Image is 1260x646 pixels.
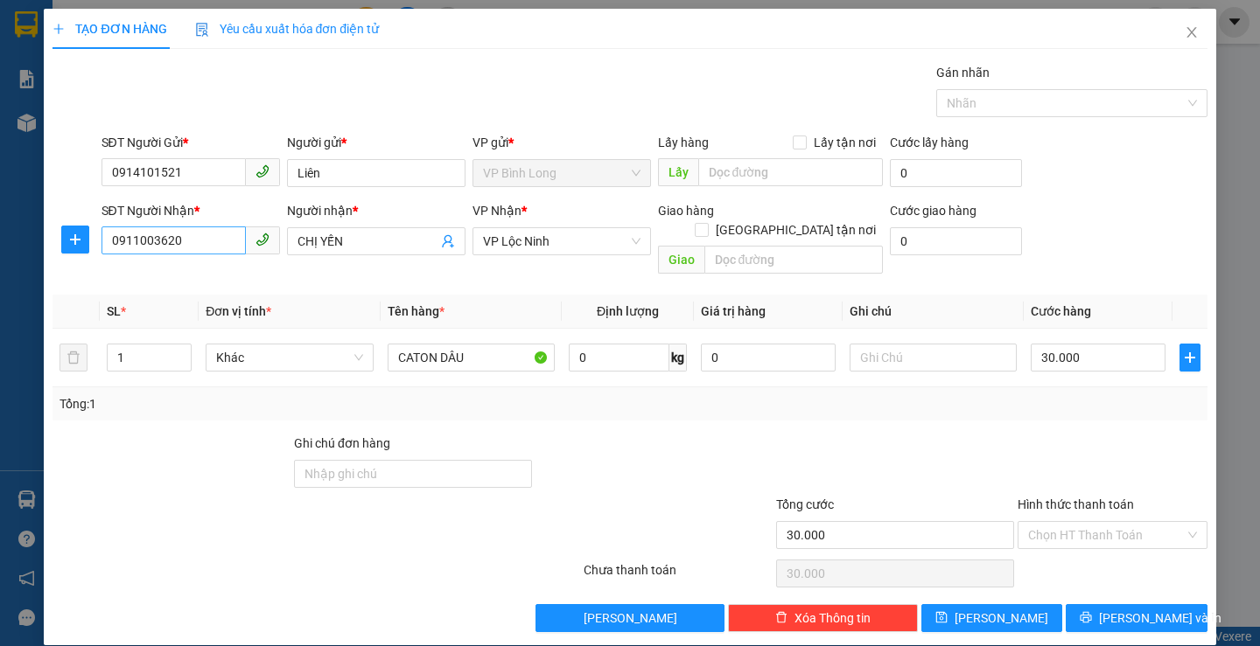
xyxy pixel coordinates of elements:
[101,201,280,220] div: SĐT Người Nhận
[216,344,362,371] span: Khác
[658,204,714,218] span: Giao hàng
[15,17,42,35] span: Gửi:
[136,17,178,35] span: Nhận:
[136,57,255,78] div: HUY
[701,304,766,318] span: Giá trị hàng
[255,164,269,178] span: phone
[136,15,255,57] div: VP Quận 5
[843,295,1024,329] th: Ghi chú
[890,204,976,218] label: Cước giao hàng
[728,604,918,632] button: deleteXóa Thông tin
[704,246,883,274] input: Dọc đường
[921,604,1062,632] button: save[PERSON_NAME]
[794,608,871,628] span: Xóa Thông tin
[669,344,687,372] span: kg
[535,604,725,632] button: [PERSON_NAME]
[287,133,465,152] div: Người gửi
[807,133,883,152] span: Lấy tận nơi
[441,234,455,248] span: user-add
[850,344,1017,372] input: Ghi Chú
[1031,304,1091,318] span: Cước hàng
[936,66,990,80] label: Gán nhãn
[101,133,280,152] div: SĐT Người Gửi
[1180,351,1200,365] span: plus
[955,608,1048,628] span: [PERSON_NAME]
[287,201,465,220] div: Người nhận
[294,460,532,488] input: Ghi chú đơn hàng
[709,220,883,240] span: [GEOGRAPHIC_DATA] tận nơi
[658,246,704,274] span: Giao
[52,22,166,36] span: TẠO ĐƠN HÀNG
[890,135,969,149] label: Cước lấy hàng
[698,158,883,186] input: Dọc đường
[255,233,269,247] span: phone
[890,227,1022,255] input: Cước giao hàng
[1066,604,1207,632] button: printer[PERSON_NAME] và In
[388,344,555,372] input: VD: Bàn, Ghế
[59,344,87,372] button: delete
[483,160,640,186] span: VP Bình Long
[584,608,677,628] span: [PERSON_NAME]
[776,497,834,511] span: Tổng cước
[582,560,775,591] div: Chưa thanh toán
[15,15,124,57] div: VP Bình Long
[1179,344,1200,372] button: plus
[13,115,40,133] span: CR :
[472,133,651,152] div: VP gửi
[701,344,836,372] input: 0
[1167,9,1216,58] button: Close
[1080,611,1092,625] span: printer
[1099,608,1221,628] span: [PERSON_NAME] và In
[658,158,698,186] span: Lấy
[52,23,65,35] span: plus
[15,57,124,78] div: HUY
[597,304,659,318] span: Định lượng
[388,304,444,318] span: Tên hàng
[195,22,380,36] span: Yêu cầu xuất hóa đơn điện tử
[472,204,521,218] span: VP Nhận
[195,23,209,37] img: icon
[13,113,127,134] div: 40.000
[206,304,271,318] span: Đơn vị tính
[658,135,709,149] span: Lấy hàng
[62,233,88,247] span: plus
[59,394,487,413] div: Tổng: 1
[61,226,89,254] button: plus
[775,611,787,625] span: delete
[294,436,390,450] label: Ghi chú đơn hàng
[107,304,121,318] span: SL
[935,611,948,625] span: save
[1185,25,1199,39] span: close
[1018,497,1134,511] label: Hình thức thanh toán
[483,228,640,254] span: VP Lộc Ninh
[890,159,1022,187] input: Cước lấy hàng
